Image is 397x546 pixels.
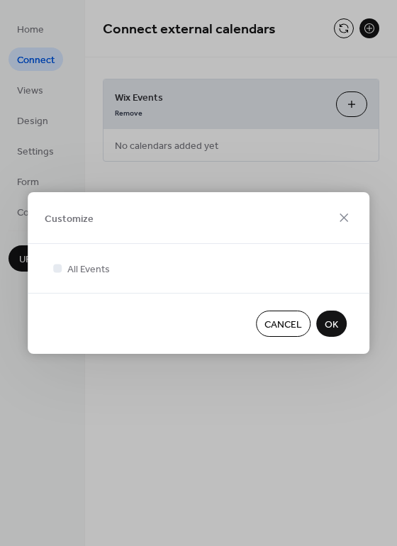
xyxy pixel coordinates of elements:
[67,262,110,277] span: All Events
[316,311,347,337] button: OK
[264,318,302,333] span: Cancel
[45,211,94,226] span: Customize
[256,311,311,337] button: Cancel
[325,318,338,333] span: OK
